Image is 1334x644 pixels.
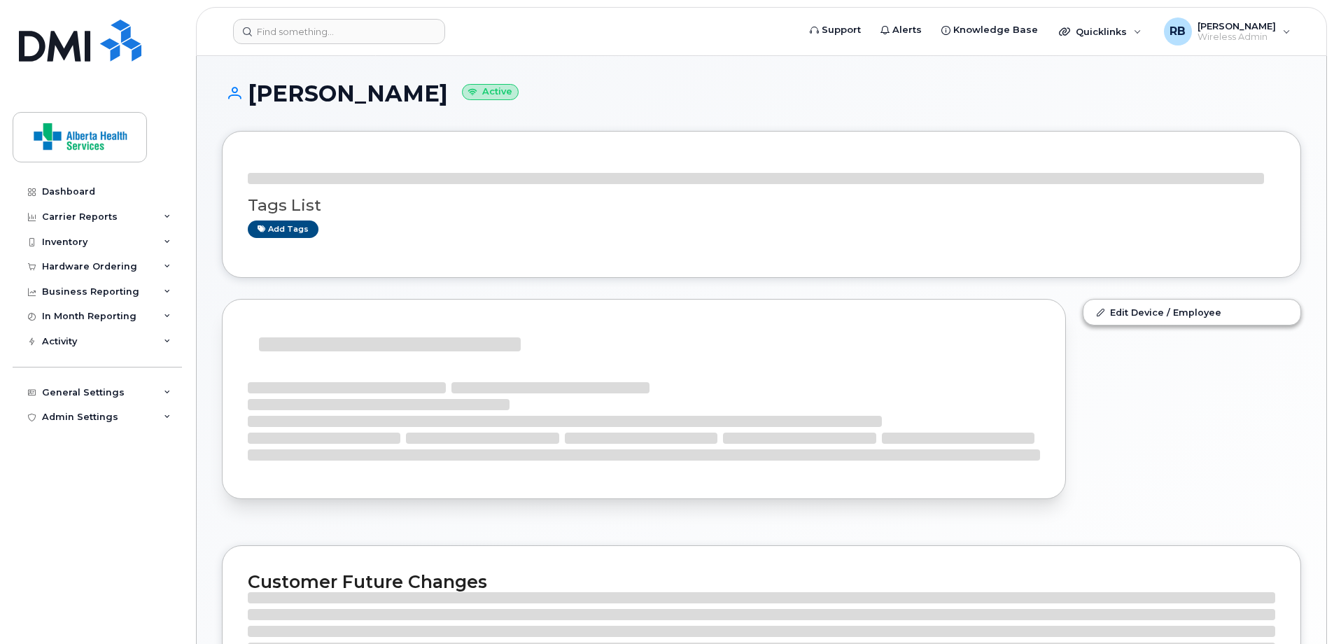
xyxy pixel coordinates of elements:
[248,220,318,238] a: Add tags
[222,81,1301,106] h1: [PERSON_NAME]
[462,84,519,100] small: Active
[248,197,1275,214] h3: Tags List
[248,571,1275,592] h2: Customer Future Changes
[1083,300,1300,325] a: Edit Device / Employee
